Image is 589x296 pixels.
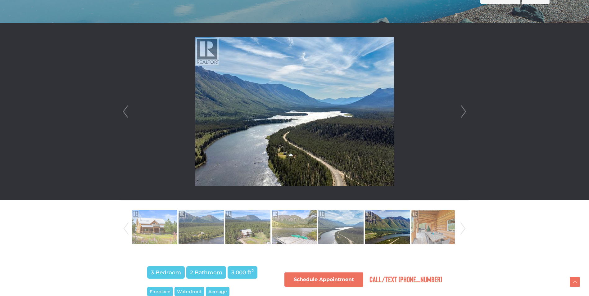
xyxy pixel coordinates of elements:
span: Call/Text [PHONE_NUMBER] [369,274,442,284]
img: Property-28903070-Photo-5.jpg [318,209,364,245]
img: Property-28903070-Photo-4.jpg [272,209,317,245]
span: 3,000 ft [228,266,257,279]
img: Property-28903070-Photo-7.jpg [411,209,457,245]
a: Next [458,208,468,250]
span: 2 Bathroom [186,266,226,279]
img: Property-28903070-Photo-1.jpg [132,209,177,245]
img: Property-28903070-Photo-2.jpg [179,209,224,245]
img: Property-28903070-Photo-3.jpg [225,209,270,245]
sup: 2 [251,268,254,273]
a: Prev [121,23,130,200]
img: 1130 Annie Lake Road, Whitehorse South, Yukon Y1A 7A1 - Photo 5 - 16837 [195,37,394,186]
span: Schedule Appointment [294,277,354,282]
a: Prev [121,208,131,250]
span: 3 Bedroom [147,266,185,279]
a: Schedule Appointment [284,272,363,287]
a: Next [459,23,468,200]
img: Property-28903070-Photo-6.jpg [365,209,410,245]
